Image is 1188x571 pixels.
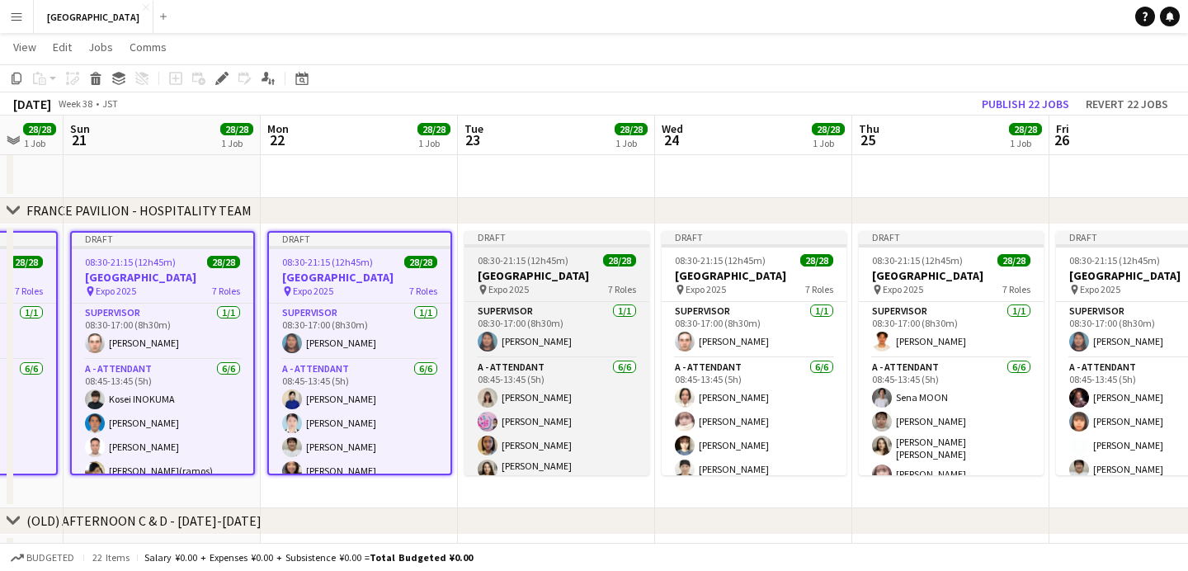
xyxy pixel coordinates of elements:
[813,137,844,149] div: 1 Job
[1080,283,1120,295] span: Expo 2025
[15,285,43,297] span: 7 Roles
[659,130,683,149] span: 24
[54,97,96,110] span: Week 38
[478,254,568,267] span: 08:30-21:15 (12h45m)
[23,123,56,135] span: 28/28
[212,285,240,297] span: 7 Roles
[488,283,529,295] span: Expo 2025
[800,254,833,267] span: 28/28
[72,233,253,246] div: Draft
[462,130,483,149] span: 23
[53,40,72,54] span: Edit
[805,283,833,295] span: 7 Roles
[859,358,1044,539] app-card-role: A - ATTENDANT6/608:45-13:45 (5h)Sena MOON[PERSON_NAME][PERSON_NAME] [PERSON_NAME][PERSON_NAME]
[404,256,437,268] span: 28/28
[883,283,923,295] span: Expo 2025
[269,304,450,360] app-card-role: SUPERVISOR1/108:30-17:00 (8h30m)[PERSON_NAME]
[46,36,78,58] a: Edit
[662,358,846,539] app-card-role: A - ATTENDANT6/608:45-13:45 (5h)[PERSON_NAME][PERSON_NAME][PERSON_NAME][PERSON_NAME]
[293,285,333,297] span: Expo 2025
[464,268,649,283] h3: [GEOGRAPHIC_DATA]
[1002,283,1030,295] span: 7 Roles
[608,283,636,295] span: 7 Roles
[872,254,963,267] span: 08:30-21:15 (12h45m)
[464,231,649,244] div: Draft
[72,360,253,536] app-card-role: A - ATTENDANT6/608:45-13:45 (5h)Kosei INOKUMA[PERSON_NAME][PERSON_NAME][PERSON_NAME](ramos)
[267,121,289,136] span: Mon
[144,551,473,564] div: Salary ¥0.00 + Expenses ¥0.00 + Subsistence ¥0.00 =
[220,123,253,135] span: 28/28
[13,40,36,54] span: View
[26,512,262,529] div: (OLD) AFTERNOON C & D - [DATE]-[DATE]
[662,121,683,136] span: Wed
[123,36,173,58] a: Comms
[72,270,253,285] h3: [GEOGRAPHIC_DATA]
[615,137,647,149] div: 1 Job
[68,130,90,149] span: 21
[859,121,879,136] span: Thu
[662,302,846,358] app-card-role: SUPERVISOR1/108:30-17:00 (8h30m)[PERSON_NAME]
[1079,93,1175,115] button: Revert 22 jobs
[267,231,452,475] app-job-card: Draft08:30-21:15 (12h45m)28/28[GEOGRAPHIC_DATA] Expo 20257 RolesSUPERVISOR1/108:30-17:00 (8h30m)[...
[269,270,450,285] h3: [GEOGRAPHIC_DATA]
[7,36,43,58] a: View
[70,121,90,136] span: Sun
[418,137,450,149] div: 1 Job
[859,268,1044,283] h3: [GEOGRAPHIC_DATA]
[26,552,74,564] span: Budgeted
[464,358,649,539] app-card-role: A - ATTENDANT6/608:45-13:45 (5h)[PERSON_NAME][PERSON_NAME][PERSON_NAME][PERSON_NAME] [PERSON_NAME]
[603,254,636,267] span: 28/28
[1069,254,1160,267] span: 08:30-21:15 (12h45m)
[859,302,1044,358] app-card-role: SUPERVISOR1/108:30-17:00 (8h30m)[PERSON_NAME]
[96,285,136,297] span: Expo 2025
[464,231,649,475] app-job-card: Draft08:30-21:15 (12h45m)28/28[GEOGRAPHIC_DATA] Expo 20257 RolesSUPERVISOR1/108:30-17:00 (8h30m)[...
[1054,130,1069,149] span: 26
[1010,137,1041,149] div: 1 Job
[859,231,1044,244] div: Draft
[615,123,648,135] span: 28/28
[24,137,55,149] div: 1 Job
[26,202,252,219] div: FRANCE PAVILION - HOSPITALITY TEAM
[72,304,253,360] app-card-role: SUPERVISOR1/108:30-17:00 (8h30m)[PERSON_NAME]
[686,283,726,295] span: Expo 2025
[34,1,153,33] button: [GEOGRAPHIC_DATA]
[207,256,240,268] span: 28/28
[997,254,1030,267] span: 28/28
[1056,121,1069,136] span: Fri
[856,130,879,149] span: 25
[662,231,846,244] div: Draft
[409,285,437,297] span: 7 Roles
[8,549,77,567] button: Budgeted
[10,256,43,268] span: 28/28
[269,360,450,536] app-card-role: A - ATTENDANT6/608:45-13:45 (5h)[PERSON_NAME][PERSON_NAME][PERSON_NAME][PERSON_NAME]
[102,97,118,110] div: JST
[130,40,167,54] span: Comms
[85,256,176,268] span: 08:30-21:15 (12h45m)
[221,137,252,149] div: 1 Job
[662,268,846,283] h3: [GEOGRAPHIC_DATA]
[13,96,51,112] div: [DATE]
[88,40,113,54] span: Jobs
[269,233,450,246] div: Draft
[975,93,1076,115] button: Publish 22 jobs
[370,551,473,564] span: Total Budgeted ¥0.00
[1009,123,1042,135] span: 28/28
[464,302,649,358] app-card-role: SUPERVISOR1/108:30-17:00 (8h30m)[PERSON_NAME]
[282,256,373,268] span: 08:30-21:15 (12h45m)
[662,231,846,475] app-job-card: Draft08:30-21:15 (12h45m)28/28[GEOGRAPHIC_DATA] Expo 20257 RolesSUPERVISOR1/108:30-17:00 (8h30m)[...
[417,123,450,135] span: 28/28
[812,123,845,135] span: 28/28
[70,231,255,475] app-job-card: Draft08:30-21:15 (12h45m)28/28[GEOGRAPHIC_DATA] Expo 20257 RolesSUPERVISOR1/108:30-17:00 (8h30m)[...
[91,551,130,564] span: 22 items
[265,130,289,149] span: 22
[464,121,483,136] span: Tue
[82,36,120,58] a: Jobs
[859,231,1044,475] app-job-card: Draft08:30-21:15 (12h45m)28/28[GEOGRAPHIC_DATA] Expo 20257 RolesSUPERVISOR1/108:30-17:00 (8h30m)[...
[675,254,766,267] span: 08:30-21:15 (12h45m)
